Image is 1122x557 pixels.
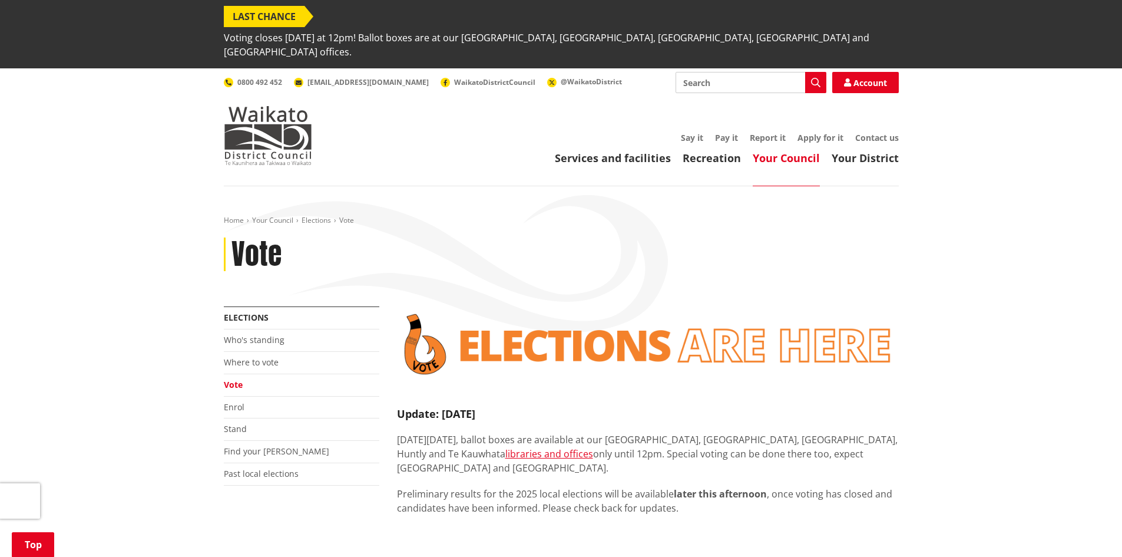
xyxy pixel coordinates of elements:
[339,215,354,225] span: Vote
[224,446,329,457] a: Find your [PERSON_NAME]
[224,77,282,87] a: 0800 492 452
[505,447,593,460] a: libraries and offices
[397,306,899,382] img: Vote banner transparent
[252,215,293,225] a: Your Council
[237,77,282,87] span: 0800 492 452
[224,379,243,390] a: Vote
[797,132,843,143] a: Apply for it
[224,468,299,479] a: Past local elections
[231,238,282,272] h1: Vote
[294,77,429,87] a: [EMAIL_ADDRESS][DOMAIN_NAME]
[224,401,244,413] a: Enrol
[224,357,279,368] a: Where to vote
[753,151,820,165] a: Your Council
[681,132,703,143] a: Say it
[12,532,54,557] a: Top
[454,77,535,87] span: WaikatoDistrictCouncil
[224,334,284,345] a: Who's standing
[224,423,247,434] a: Stand
[855,132,899,143] a: Contact us
[224,106,312,165] img: Waikato District Council - Te Kaunihera aa Takiwaa o Waikato
[224,216,899,226] nav: breadcrumb
[397,487,899,515] p: Preliminary results for the 2025 local elections will be available , once voting has closed and c...
[750,132,786,143] a: Report it
[832,72,899,93] a: Account
[224,6,305,27] span: LAST CHANCE
[397,407,475,421] strong: Update: [DATE]
[561,77,622,87] span: @WaikatoDistrict
[674,487,767,500] strong: later this afternoon
[307,77,429,87] span: [EMAIL_ADDRESS][DOMAIN_NAME]
[302,215,331,225] a: Elections
[224,27,899,62] span: Voting closes [DATE] at 12pm! Ballot boxes are at our [GEOGRAPHIC_DATA], [GEOGRAPHIC_DATA], [GEOG...
[397,433,899,475] p: [DATE][DATE], ballot boxes are available at our [GEOGRAPHIC_DATA], [GEOGRAPHIC_DATA], [GEOGRAPHIC...
[683,151,741,165] a: Recreation
[224,312,269,323] a: Elections
[676,72,826,93] input: Search input
[441,77,535,87] a: WaikatoDistrictCouncil
[555,151,671,165] a: Services and facilities
[224,215,244,225] a: Home
[832,151,899,165] a: Your District
[547,77,622,87] a: @WaikatoDistrict
[715,132,738,143] a: Pay it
